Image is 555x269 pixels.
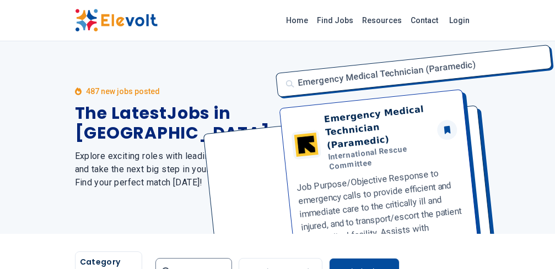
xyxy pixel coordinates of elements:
[443,9,476,31] a: Login
[406,12,443,29] a: Contact
[86,86,160,97] p: 487 new jobs posted
[312,12,358,29] a: Find Jobs
[75,103,270,143] h1: The Latest Jobs in [GEOGRAPHIC_DATA]
[75,9,158,32] img: Elevolt
[75,150,270,189] h2: Explore exciting roles with leading companies and take the next big step in your career. Find you...
[282,12,312,29] a: Home
[80,256,138,267] h5: Category
[358,12,406,29] a: Resources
